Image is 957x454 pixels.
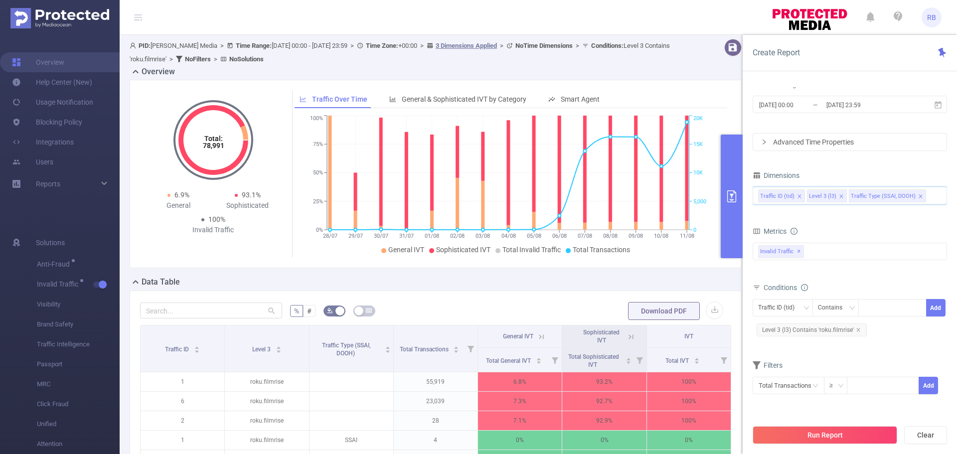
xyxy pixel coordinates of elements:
span: Total Transactions [400,346,450,353]
div: Sort [536,356,542,362]
span: > [497,42,506,49]
p: 1 [141,431,224,450]
tspan: 20K [693,116,703,122]
span: Traffic Type (SSAI, DOOH) [322,342,371,357]
span: Total Invalid Traffic [502,246,561,254]
div: Sort [453,345,459,351]
input: End date [825,98,906,112]
i: icon: info-circle [801,284,808,291]
i: icon: caret-up [694,356,699,359]
div: Sophisticated [213,200,283,211]
b: Time Range: [236,42,272,49]
span: > [417,42,427,49]
div: icon: rightAdvanced Time Properties [753,134,947,151]
div: Invalid Traffic [178,225,248,235]
span: > [217,42,227,49]
span: Unified [37,414,120,434]
i: icon: caret-down [626,360,631,363]
a: Users [12,152,53,172]
i: icon: right [761,139,767,145]
span: Traffic ID [165,346,190,353]
span: Sophisticated IVT [583,329,620,344]
tspan: 06/08 [552,233,566,239]
div: Traffic ID (tid) [758,300,801,316]
i: icon: close [856,327,861,332]
b: No Time Dimensions [515,42,573,49]
i: icon: caret-down [194,349,200,352]
i: icon: caret-up [385,345,390,348]
p: 100% [647,392,731,411]
tspan: 10/08 [654,233,668,239]
span: [PERSON_NAME] Media [DATE] 00:00 - [DATE] 23:59 +00:00 [130,42,670,63]
p: 0% [647,431,731,450]
p: 100% [647,411,731,430]
tspan: 03/08 [476,233,490,239]
span: 93.1% [242,191,261,199]
i: icon: down [838,383,844,390]
p: roku.filmrise [225,372,309,391]
tspan: 25% [313,198,323,205]
p: 92.9% [562,411,646,430]
a: Usage Notification [12,92,93,112]
span: Invalid Traffic [37,281,82,288]
span: Visibility [37,295,120,314]
tspan: 0 [693,227,696,233]
p: 4 [394,431,478,450]
tspan: 11/08 [679,233,694,239]
span: Total IVT [665,357,690,364]
span: Level 3 [252,346,272,353]
span: Reports [36,180,60,188]
tspan: 31/07 [399,233,413,239]
i: Filter menu [464,325,478,372]
p: roku.filmrise [225,392,309,411]
tspan: 50% [313,170,323,176]
a: Help Center (New) [12,72,92,92]
tspan: 07/08 [577,233,592,239]
span: Solutions [36,233,65,253]
tspan: 78,991 [202,142,224,150]
a: Blocking Policy [12,112,82,132]
b: PID: [139,42,151,49]
p: roku.filmrise [225,411,309,430]
i: icon: close [918,194,923,200]
span: % [294,307,299,315]
div: Level 3 (l3) [809,190,836,203]
h2: Data Table [142,276,180,288]
p: 55,919 [394,372,478,391]
b: Conditions : [591,42,624,49]
span: MRC [37,374,120,394]
span: IVT [684,333,693,340]
span: General IVT [388,246,424,254]
tspan: 28/07 [322,233,337,239]
span: Total Sophisticated IVT [568,353,619,368]
tspan: 75% [313,141,323,148]
li: Traffic ID (tid) [758,189,805,202]
span: > [347,42,357,49]
li: Traffic Type (SSAI, DOOH) [849,189,926,202]
tspan: 09/08 [629,233,643,239]
span: General IVT [503,333,533,340]
i: icon: caret-up [194,345,200,348]
i: icon: caret-down [276,349,281,352]
p: 6 [141,392,224,411]
span: Traffic Intelligence [37,334,120,354]
i: icon: caret-down [694,360,699,363]
b: Time Zone: [366,42,398,49]
i: icon: caret-down [454,349,459,352]
i: icon: caret-up [276,345,281,348]
p: 2 [141,411,224,430]
span: Total General IVT [486,357,532,364]
span: Create Report [753,48,800,57]
tspan: 08/08 [603,233,618,239]
i: icon: user [130,42,139,49]
p: 1 [141,372,224,391]
div: Traffic Type (SSAI, DOOH) [851,190,916,203]
i: icon: caret-up [454,345,459,348]
span: RB [927,7,936,27]
i: Filter menu [548,348,562,372]
p: 0% [478,431,562,450]
i: icon: bg-colors [327,307,333,313]
div: Sort [194,345,200,351]
tspan: 10K [693,170,703,176]
li: Level 3 (l3) [807,189,847,202]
